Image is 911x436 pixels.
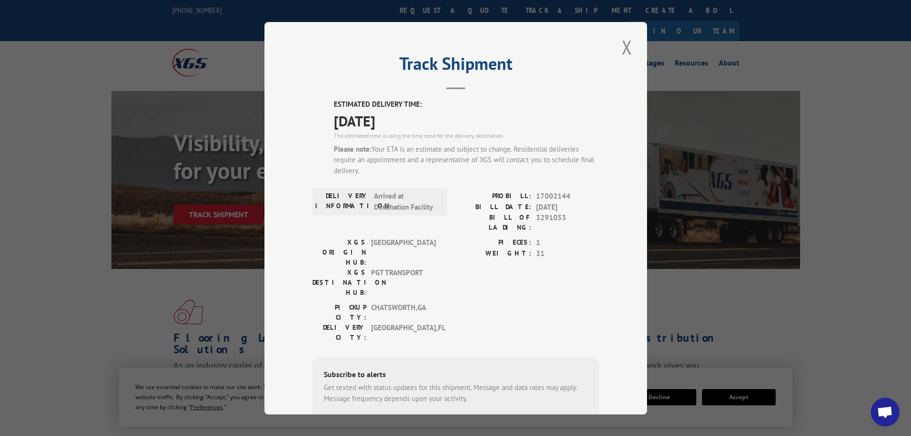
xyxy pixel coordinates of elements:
label: BILL OF LADING: [456,212,531,233]
div: Your ETA is an estimate and subject to change. Residential deliveries require an appointment and ... [334,144,599,176]
span: [GEOGRAPHIC_DATA] , FL [371,323,436,343]
span: 1 [536,237,599,248]
span: 31 [536,248,599,259]
label: XGS ORIGIN HUB: [312,237,366,268]
span: Arrived at Destination Facility [374,191,439,212]
span: CHATSWORTH , GA [371,302,436,323]
label: XGS DESTINATION HUB: [312,268,366,298]
div: The estimated time is using the time zone for the delivery destination. [334,131,599,140]
label: DELIVERY CITY: [312,323,366,343]
button: Close modal [619,34,635,60]
div: Subscribe to alerts [324,369,588,382]
label: ESTIMATED DELIVERY TIME: [334,99,599,110]
label: PIECES: [456,237,531,248]
label: DELIVERY INFORMATION: [315,191,369,212]
label: PICKUP CITY: [312,302,366,323]
label: BILL DATE: [456,201,531,212]
h2: Track Shipment [312,57,599,75]
div: Get texted with status updates for this shipment. Message and data rates may apply. Message frequ... [324,382,588,404]
span: PGT TRANSPORT [371,268,436,298]
span: [DATE] [536,201,599,212]
label: PROBILL: [456,191,531,202]
span: 3291053 [536,212,599,233]
span: [DATE] [334,110,599,131]
span: 17002144 [536,191,599,202]
a: Open chat [871,398,900,426]
strong: Please note: [334,144,372,153]
span: [GEOGRAPHIC_DATA] [371,237,436,268]
label: WEIGHT: [456,248,531,259]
